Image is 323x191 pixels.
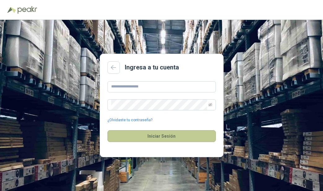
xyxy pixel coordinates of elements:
span: eye-invisible [208,103,212,107]
button: Iniciar Sesión [107,130,216,142]
img: Logo [7,7,16,13]
a: ¿Olvidaste tu contraseña? [107,117,152,123]
h2: Ingresa a tu cuenta [125,63,179,72]
img: Peakr [17,6,37,14]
